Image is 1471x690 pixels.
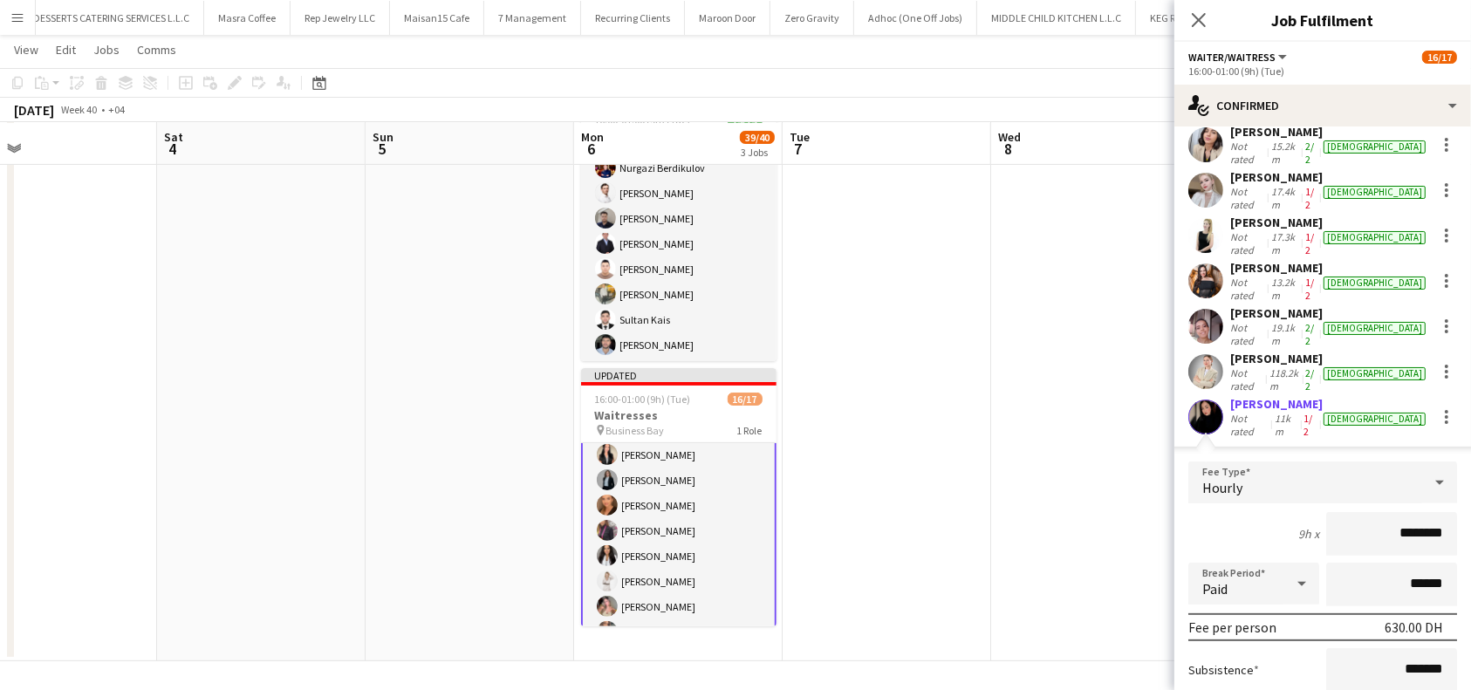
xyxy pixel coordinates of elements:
span: 16:00-01:00 (9h) (Tue) [595,393,691,406]
div: 630.00 DH [1385,618,1443,636]
a: Jobs [86,38,127,61]
h3: Job Fulfilment [1174,9,1471,31]
span: 1 Role [737,424,763,437]
button: MIDDLE CHILD KITCHEN L.L.C [977,1,1136,35]
span: 8 [995,139,1021,159]
span: 4 [161,139,183,159]
a: View [7,38,45,61]
span: 6 [578,139,604,159]
app-skills-label: 1/2 [1304,412,1313,438]
div: [DEMOGRAPHIC_DATA] [1324,413,1426,426]
div: 15.2km [1268,140,1301,166]
span: 16/17 [1422,51,1457,64]
app-skills-label: 2/2 [1305,140,1314,166]
button: Masra Coffee [204,1,291,35]
label: Subsistence [1188,662,1259,678]
button: Rep Jewelry LLC [291,1,390,35]
div: Updated [581,368,777,382]
span: Sat [164,129,183,145]
a: Edit [49,38,83,61]
span: Hourly [1202,479,1242,496]
app-job-card: 16:00-01:00 (9h) (Tue)14/14Waiters Business Bay1 Role[PERSON_NAME][PERSON_NAME]Nurgazi Berdikulov... [581,103,777,361]
div: Confirmed [1174,85,1471,126]
div: [DEMOGRAPHIC_DATA] [1324,277,1426,290]
div: [PERSON_NAME] [1230,305,1429,321]
span: Week 40 [58,103,101,116]
div: [DATE] [14,101,54,119]
div: [DEMOGRAPHIC_DATA] [1324,367,1426,380]
div: [PERSON_NAME] [1230,351,1429,366]
div: Not rated [1230,140,1268,166]
div: [DEMOGRAPHIC_DATA] [1324,140,1426,154]
button: Zero Gravity [770,1,854,35]
span: Edit [56,42,76,58]
span: Business Bay [606,424,665,437]
span: View [14,42,38,58]
button: 7 Management [484,1,581,35]
app-skills-label: 1/2 [1305,276,1314,302]
app-skills-label: 1/2 [1305,185,1314,211]
button: Maisan15 Cafe [390,1,484,35]
div: 19.1km [1268,321,1301,347]
button: KEG ROOM [1136,1,1214,35]
div: Fee per person [1188,618,1276,636]
button: Waiter/Waitress [1188,51,1290,64]
div: 9h x [1298,526,1319,542]
span: Jobs [93,42,120,58]
div: [PERSON_NAME] [1230,260,1429,276]
span: 7 [787,139,810,159]
div: 118.2km [1266,366,1302,393]
div: [PERSON_NAME] [1230,396,1429,412]
div: 17.3km [1268,230,1301,256]
div: [PERSON_NAME] [1230,169,1429,185]
span: Paid [1202,580,1228,598]
button: Adhoc (One Off Jobs) [854,1,977,35]
span: Tue [790,129,810,145]
div: 13.2km [1268,276,1301,302]
div: 11km [1271,412,1300,438]
span: 16/17 [728,393,763,406]
span: 5 [370,139,393,159]
button: Recurring Clients [581,1,685,35]
div: 17.4km [1268,185,1301,211]
app-job-card: Updated16:00-01:00 (9h) (Tue)16/17Waitresses Business Bay1 RoleWaiter/Waitress20A16/1716:00-01:00... [581,368,777,626]
div: Not rated [1230,185,1268,211]
div: 16:00-01:00 (9h) (Tue) [1188,65,1457,78]
span: 39/40 [740,131,775,144]
div: [DEMOGRAPHIC_DATA] [1324,322,1426,335]
div: +04 [108,103,125,116]
span: Comms [137,42,176,58]
div: [DEMOGRAPHIC_DATA] [1324,231,1426,244]
span: Waiter/Waitress [1188,51,1276,64]
span: Sun [373,129,393,145]
app-skills-label: 2/2 [1306,366,1315,393]
div: Not rated [1230,230,1268,256]
app-skills-label: 1/2 [1305,230,1314,256]
h3: Waitresses [581,407,777,423]
div: Not rated [1230,366,1266,393]
div: [DEMOGRAPHIC_DATA] [1324,186,1426,199]
app-skills-label: 2/2 [1305,321,1314,347]
div: 3 Jobs [741,146,774,159]
div: [PERSON_NAME] [1230,124,1429,140]
button: Maroon Door [685,1,770,35]
span: Wed [998,129,1021,145]
a: Comms [130,38,183,61]
div: Not rated [1230,412,1271,438]
span: Mon [581,129,604,145]
div: Not rated [1230,276,1268,302]
div: [PERSON_NAME] [1230,215,1429,230]
div: Not rated [1230,321,1268,347]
